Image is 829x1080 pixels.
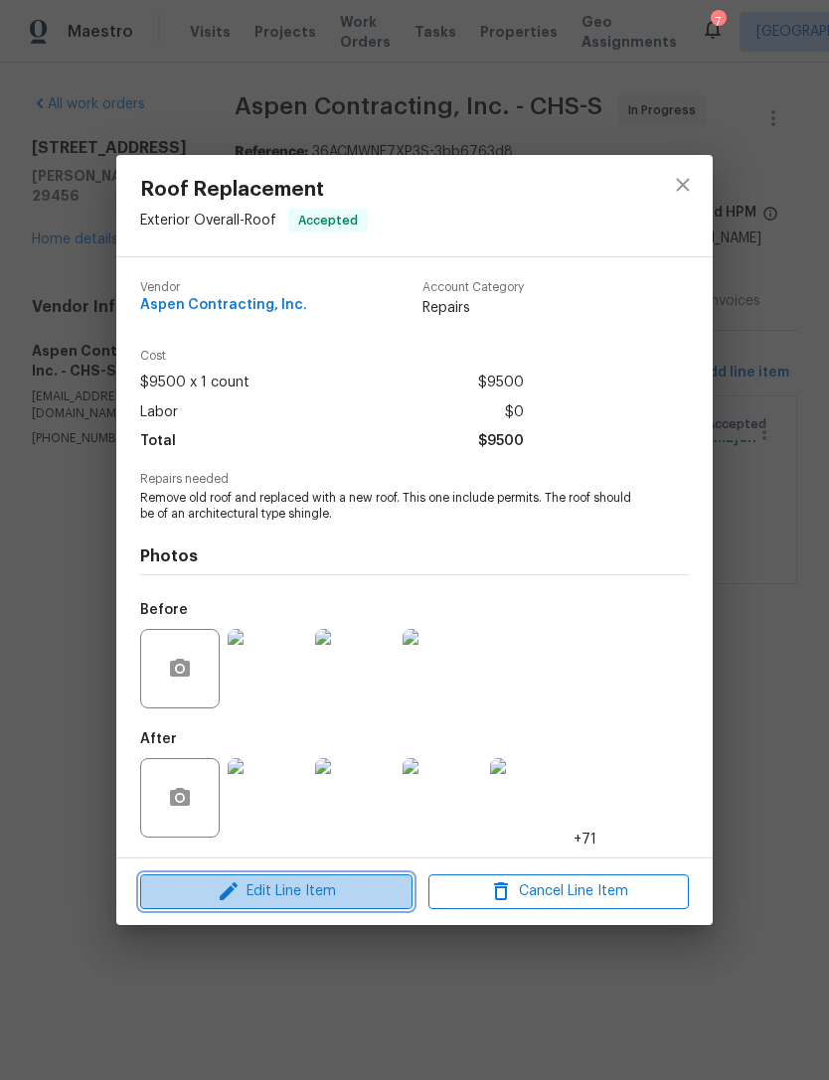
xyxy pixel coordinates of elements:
span: Vendor [140,281,307,294]
span: $9500 x 1 count [140,369,249,397]
span: Labor [140,398,178,427]
span: $9500 [478,369,524,397]
button: close [659,161,707,209]
span: $0 [505,398,524,427]
span: Account Category [422,281,524,294]
span: Cost [140,350,524,363]
span: Exterior Overall - Roof [140,214,276,228]
h4: Photos [140,546,689,566]
span: $9500 [478,427,524,456]
div: 7 [711,12,725,32]
button: Edit Line Item [140,874,413,909]
span: Cancel Line Item [434,879,683,904]
h5: Before [140,603,188,617]
span: Edit Line Item [146,879,407,904]
span: Remove old roof and replaced with a new roof. This one include permits. The roof should be of an ... [140,490,634,524]
span: Roof Replacement [140,179,368,201]
span: Repairs [422,298,524,318]
span: Total [140,427,176,456]
h5: After [140,732,177,746]
span: Aspen Contracting, Inc. [140,298,307,313]
span: Repairs needed [140,473,689,486]
span: +71 [574,830,596,849]
button: Cancel Line Item [428,874,689,909]
span: Accepted [290,211,366,231]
